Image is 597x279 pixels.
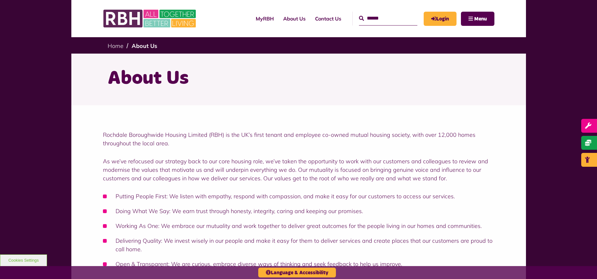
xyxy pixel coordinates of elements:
[103,6,198,31] img: RBH
[278,10,310,27] a: About Us
[108,66,490,91] h1: About Us
[103,236,494,253] li: Delivering Quality: We invest wisely in our people and make it easy for them to deliver services ...
[132,42,157,49] a: About Us
[461,12,494,26] button: Navigation
[103,207,494,215] li: Doing What We Say: We earn trust through honesty, integrity, caring and keeping our promises.
[103,192,494,201] li: Putting People First: We listen with empathy, respond with compassion, and make it easy for our c...
[103,157,494,183] p: As we’ve refocused our strategy back to our core housing role, we’ve taken the opportunity to wor...
[103,260,494,268] li: Open & Transparent: We are curious, embrace diverse ways of thinking and seek feedback to help us...
[424,12,457,26] a: MyRBH
[108,42,123,49] a: Home
[251,10,278,27] a: MyRBH
[474,16,487,21] span: Menu
[103,222,494,230] li: Working As One: We embrace our mutuality and work together to deliver great outcomes for the peop...
[310,10,346,27] a: Contact Us
[103,131,494,148] p: Rochdale Boroughwide Housing Limited (RBH) is the UK’s first tenant and employee co-owned mutual ...
[258,268,336,277] button: Language & Accessibility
